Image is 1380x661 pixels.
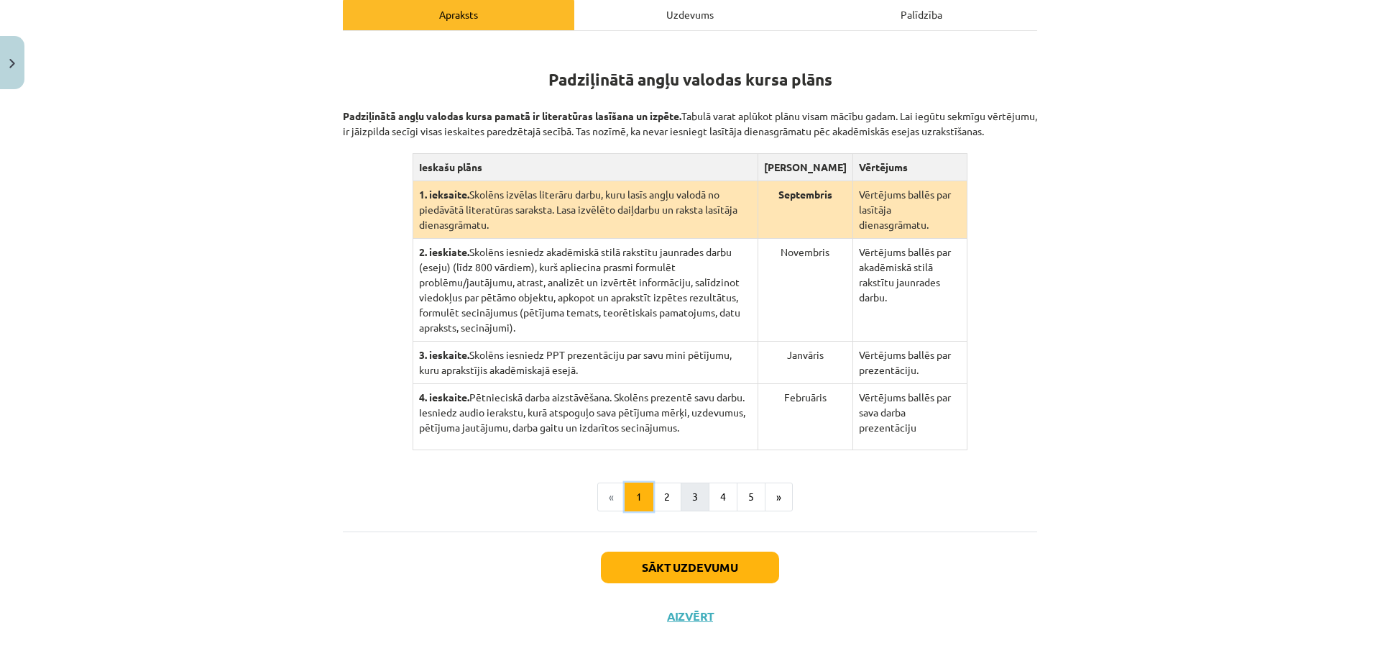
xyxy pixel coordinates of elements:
[852,154,967,181] th: Vērtējums
[419,245,469,258] strong: 2. ieskiate.
[413,239,758,342] td: Skolēns iesniedz akadēmiskā stilā rakstītu jaunrades darbu (eseju) (līdz 800 vārdiem), kurš aplie...
[343,109,681,122] strong: Padziļinātā angļu valodas kursa pamatā ir literatūras lasīšana un izpēte.
[419,348,469,361] strong: 3. ieskaite.
[419,390,752,435] p: Pētnieciskā darba aizstāvēšana. Skolēns prezentē savu darbu. Iesniedz audio ierakstu, kurā atspog...
[653,483,681,511] button: 2
[413,342,758,384] td: Skolēns iesniedz PPT prezentāciju par savu mini pētījumu, kuru aprakstījis akadēmiskajā esejā.
[758,154,852,181] th: [PERSON_NAME]
[625,483,653,511] button: 1
[548,69,832,90] strong: Padziļinātā angļu valodas kursa plāns
[852,181,967,239] td: Vērtējums ballēs par lasītāja dienasgrāmatu.
[764,390,847,405] p: Februāris
[9,59,15,68] img: icon-close-lesson-0947bae3869378f0d4975bcd49f059093ad1ed9edebbc8119c70593378902aed.svg
[413,154,758,181] th: Ieskašu plāns
[852,384,967,450] td: Vērtējums ballēs par sava darba prezentāciju
[343,483,1037,511] nav: Page navigation example
[681,483,709,511] button: 3
[737,483,765,511] button: 5
[758,342,852,384] td: Janvāris
[663,609,717,624] button: Aizvērt
[601,552,779,583] button: Sākt uzdevumu
[413,181,758,239] td: Skolēns izvēlas literāru darbu, kuru lasīs angļu valodā no piedāvātā literatūras saraksta. Lasa i...
[419,188,469,201] strong: 1. ieksaite.
[778,188,832,201] strong: Septembris
[709,483,737,511] button: 4
[343,94,1037,139] p: Tabulā varat aplūkot plānu visam mācību gadam. Lai iegūtu sekmīgu vērtējumu, ir jāizpilda secīgi ...
[758,239,852,342] td: Novembris
[852,342,967,384] td: Vērtējums ballēs par prezentāciju.
[852,239,967,342] td: Vērtējums ballēs par akadēmiskā stilā rakstītu jaunrades darbu.
[765,483,793,511] button: »
[419,391,469,404] strong: 4. ieskaite.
